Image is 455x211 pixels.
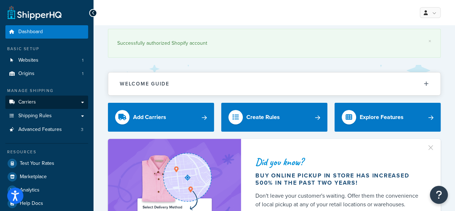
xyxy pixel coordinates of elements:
[81,127,83,133] span: 3
[82,57,83,63] span: 1
[5,46,88,52] div: Basic Setup
[18,29,43,35] span: Dashboard
[255,172,423,186] div: Buy online pickup in store has increased 500% in the past two years!
[20,174,47,180] span: Marketplace
[108,72,440,95] button: Welcome Guide
[108,103,214,132] a: Add Carriers
[5,170,88,183] a: Marketplace
[5,67,88,80] li: Origins
[5,96,88,109] a: Carriers
[5,123,88,136] li: Advanced Features
[82,71,83,77] span: 1
[18,57,38,63] span: Websites
[5,149,88,155] div: Resources
[5,184,88,197] a: Analytics
[5,67,88,80] a: Origins1
[5,25,88,39] a: Dashboard
[18,113,52,119] span: Shipping Rules
[5,54,88,67] li: Websites
[18,127,62,133] span: Advanced Features
[428,38,431,44] a: ×
[133,112,166,122] div: Add Carriers
[20,201,43,207] span: Help Docs
[360,112,404,122] div: Explore Features
[430,186,448,204] button: Open Resource Center
[246,112,280,122] div: Create Rules
[120,81,169,87] h2: Welcome Guide
[255,157,423,167] div: Did you know?
[5,123,88,136] a: Advanced Features3
[18,71,35,77] span: Origins
[5,54,88,67] a: Websites1
[5,197,88,210] a: Help Docs
[117,38,431,48] div: Successfully authorized Shopify account
[5,157,88,170] a: Test Your Rates
[18,99,36,105] span: Carriers
[5,88,88,94] div: Manage Shipping
[5,109,88,123] a: Shipping Rules
[221,103,327,132] a: Create Rules
[20,187,40,193] span: Analytics
[255,192,423,209] div: Don't leave your customer's waiting. Offer them the convenience of local pickup at any of your re...
[335,103,441,132] a: Explore Features
[20,161,54,167] span: Test Your Rates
